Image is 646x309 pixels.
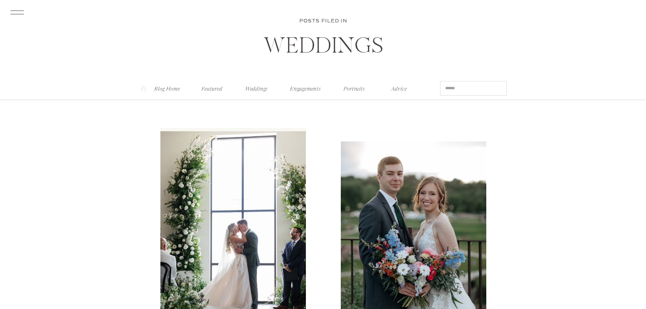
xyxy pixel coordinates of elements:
[288,84,323,91] a: Engagements
[243,84,270,91] a: Weddings
[154,84,181,91] a: Blog Home
[207,35,440,53] h1: Weddings
[386,84,412,91] a: Advice
[341,84,368,91] a: Portraits
[268,17,379,25] p: posts filed in
[199,84,225,91] a: Featured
